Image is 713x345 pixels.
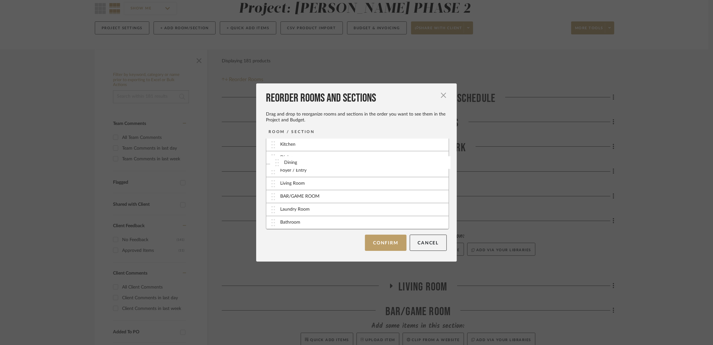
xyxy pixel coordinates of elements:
[280,141,295,148] div: Kitchen
[266,111,447,123] div: Drag and drop to reorganize rooms and sections in the order you want to see them in the Project a...
[280,219,300,226] div: Bathroom
[271,167,275,174] img: vertical-grip.svg
[271,193,275,200] img: vertical-grip.svg
[271,206,275,213] img: vertical-grip.svg
[271,141,275,148] img: vertical-grip.svg
[410,235,447,251] button: Cancel
[271,219,275,226] img: vertical-grip.svg
[280,206,310,213] div: Laundry Room
[365,235,406,251] button: Confirm
[280,167,306,174] div: Foyer / Entry
[280,180,305,187] div: Living Room
[266,91,447,105] div: Reorder Rooms and Sections
[271,154,275,161] img: vertical-grip.svg
[280,154,293,161] div: Dining
[437,89,450,102] button: Close
[280,193,319,200] div: BAR/GAME ROOM
[269,129,315,135] div: ROOM / SECTION
[271,180,275,187] img: vertical-grip.svg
